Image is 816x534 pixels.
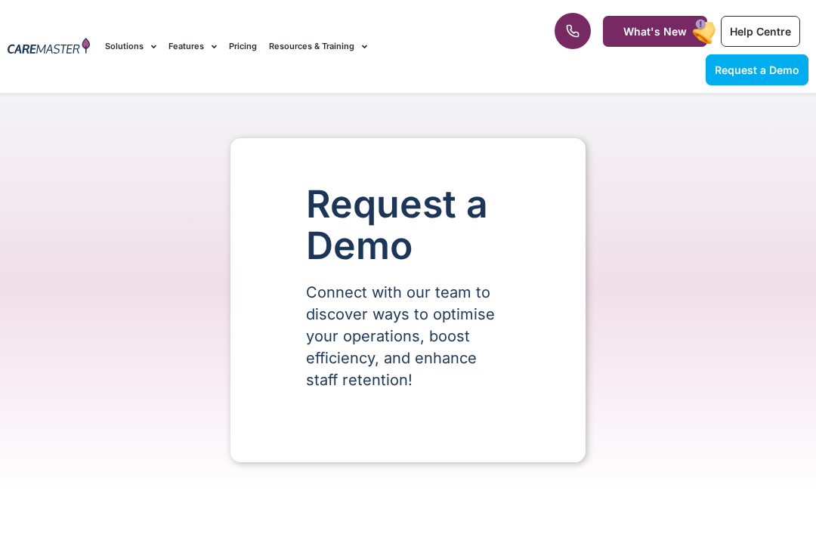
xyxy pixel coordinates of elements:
[623,25,687,38] span: What's New
[269,21,367,72] a: Resources & Training
[706,54,808,85] a: Request a Demo
[306,184,510,267] h1: Request a Demo
[306,282,510,391] p: Connect with our team to discover ways to optimise your operations, boost efficiency, and enhance...
[8,38,90,56] img: CareMaster Logo
[603,16,707,47] a: What's New
[105,21,156,72] a: Solutions
[229,21,257,72] a: Pricing
[168,21,217,72] a: Features
[715,63,799,76] span: Request a Demo
[721,16,800,47] a: Help Centre
[105,21,520,72] nav: Menu
[730,25,791,38] span: Help Centre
